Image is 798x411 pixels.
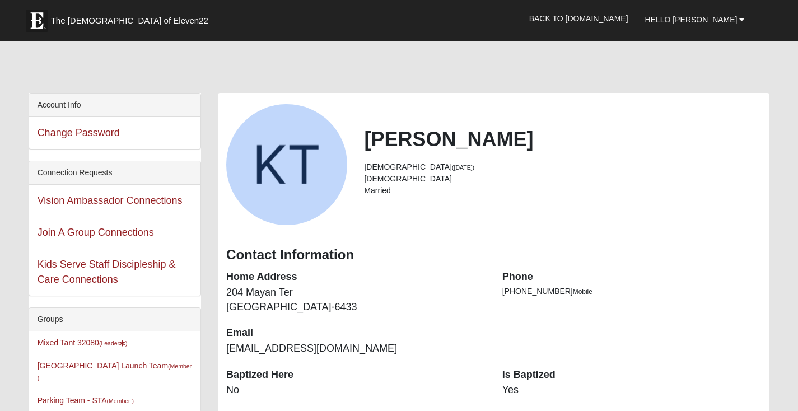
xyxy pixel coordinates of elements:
a: Mixed Tant 32080(Leader) [38,338,128,347]
a: Hello [PERSON_NAME] [637,6,753,34]
span: The [DEMOGRAPHIC_DATA] of Eleven22 [51,15,208,26]
dd: No [226,383,486,398]
span: Hello [PERSON_NAME] [645,15,738,24]
li: [DEMOGRAPHIC_DATA] [364,173,761,185]
li: [PHONE_NUMBER] [502,286,762,297]
dt: Is Baptized [502,368,762,382]
a: View Fullsize Photo [226,104,347,225]
a: Vision Ambassador Connections [38,195,183,206]
span: Mobile [573,288,592,296]
dt: Email [226,326,486,340]
dd: [EMAIL_ADDRESS][DOMAIN_NAME] [226,342,486,356]
a: Back to [DOMAIN_NAME] [521,4,637,32]
h3: Contact Information [226,247,761,263]
a: Change Password [38,127,120,138]
dt: Home Address [226,270,486,284]
small: (Member ) [107,398,134,404]
img: Eleven22 logo [26,10,48,32]
a: [GEOGRAPHIC_DATA] Launch Team(Member ) [38,361,192,382]
li: Married [364,185,761,197]
small: (Leader ) [99,340,128,347]
div: Account Info [29,94,200,117]
h2: [PERSON_NAME] [364,127,761,151]
div: Connection Requests [29,161,200,185]
dt: Baptized Here [226,368,486,382]
div: Groups [29,308,200,331]
a: Parking Team - STA(Member ) [38,396,134,405]
dd: Yes [502,383,762,398]
dt: Phone [502,270,762,284]
small: ([DATE]) [452,164,474,171]
a: Kids Serve Staff Discipleship & Care Connections [38,259,176,285]
dd: 204 Mayan Ter [GEOGRAPHIC_DATA]-6433 [226,286,486,314]
li: [DEMOGRAPHIC_DATA] [364,161,761,173]
a: The [DEMOGRAPHIC_DATA] of Eleven22 [20,4,244,32]
a: Join A Group Connections [38,227,154,238]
